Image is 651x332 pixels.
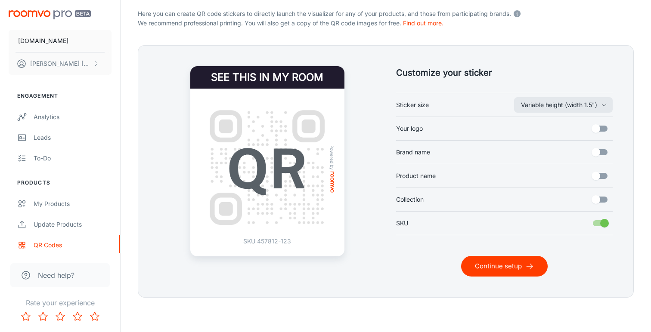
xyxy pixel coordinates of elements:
[396,218,408,228] span: SKU
[69,308,86,325] button: Rate 4 star
[34,308,52,325] button: Rate 2 star
[7,298,113,308] p: Rate your experience
[9,30,112,52] button: [DOMAIN_NAME]
[243,237,291,246] p: SKU 457812-123
[34,133,112,142] div: Leads
[396,148,430,157] span: Brand name
[396,171,436,181] span: Product name
[52,308,69,325] button: Rate 3 star
[190,66,344,89] h4: See this in my room
[30,59,91,68] p: [PERSON_NAME] [PERSON_NAME]
[34,199,112,209] div: My Products
[396,195,424,204] span: Collection
[328,145,336,170] span: Powered by
[9,52,112,75] button: [PERSON_NAME] [PERSON_NAME]
[38,270,74,280] span: Need help?
[9,10,91,19] img: Roomvo PRO Beta
[138,7,634,18] p: Here you can create QR code stickers to directly launch the visualizer for any of your products, ...
[34,240,112,250] div: QR Codes
[138,18,634,28] p: We recommend professional printing. You will also get a copy of the QR code images for free.
[403,19,443,27] a: Find out more.
[18,36,68,46] p: [DOMAIN_NAME]
[34,220,112,229] div: Update Products
[201,101,334,234] img: QR Code Example
[396,124,423,133] span: Your logo
[461,256,548,277] button: Continue setup
[34,112,112,122] div: Analytics
[330,172,334,193] img: roomvo
[34,154,112,163] div: To-do
[396,66,613,79] h5: Customize your sticker
[17,308,34,325] button: Rate 1 star
[514,97,613,113] button: Sticker size
[86,308,103,325] button: Rate 5 star
[396,100,429,110] span: Sticker size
